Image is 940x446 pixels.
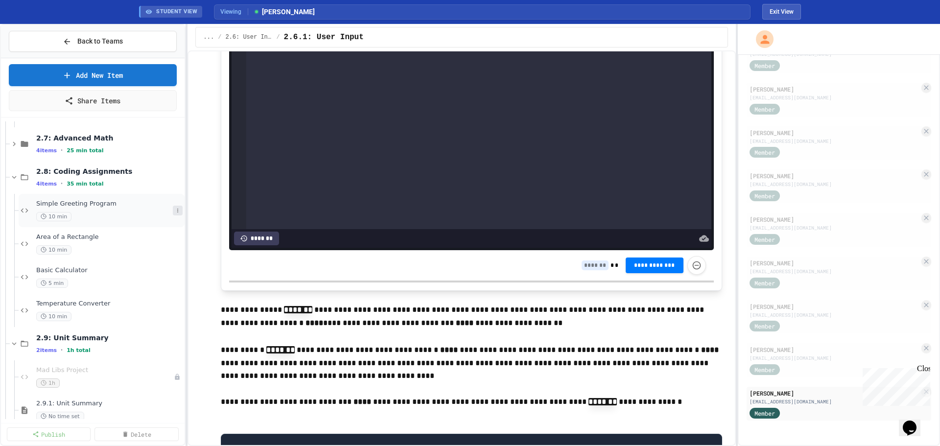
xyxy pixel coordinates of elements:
[253,7,315,17] span: [PERSON_NAME]
[7,427,91,441] a: Publish
[750,398,919,405] div: [EMAIL_ADDRESS][DOMAIN_NAME]
[754,279,775,287] span: Member
[61,346,63,354] span: •
[36,212,71,221] span: 10 min
[61,146,63,154] span: •
[762,4,801,20] button: Exit student view
[36,333,183,342] span: 2.9: Unit Summary
[750,345,919,354] div: [PERSON_NAME]
[754,148,775,157] span: Member
[36,399,183,408] span: 2.9.1: Unit Summary
[225,33,272,41] span: 2.6: User Input
[204,33,214,41] span: ...
[750,85,919,94] div: [PERSON_NAME]
[36,181,57,187] span: 4 items
[750,268,919,275] div: [EMAIL_ADDRESS][DOMAIN_NAME]
[36,412,84,421] span: No time set
[9,64,177,86] a: Add New Item
[754,191,775,200] span: Member
[750,215,919,224] div: [PERSON_NAME]
[36,200,173,208] span: Simple Greeting Program
[36,279,68,288] span: 5 min
[687,256,706,275] button: Force resubmission of student's answer (Admin only)
[754,409,775,418] span: Member
[754,235,775,244] span: Member
[746,28,776,50] div: My Account
[218,33,221,41] span: /
[174,374,181,380] div: Unpublished
[36,378,60,388] span: 1h
[750,302,919,311] div: [PERSON_NAME]
[754,61,775,70] span: Member
[750,224,919,232] div: [EMAIL_ADDRESS][DOMAIN_NAME]
[36,366,174,375] span: Mad Libs Project
[4,4,68,62] div: Chat with us now!Close
[36,167,183,176] span: 2.8: Coding Assignments
[9,31,177,52] button: Back to Teams
[750,311,919,319] div: [EMAIL_ADDRESS][DOMAIN_NAME]
[36,266,183,275] span: Basic Calculator
[36,312,71,321] span: 10 min
[220,7,248,16] span: Viewing
[36,147,57,154] span: 4 items
[899,407,930,436] iframe: chat widget
[36,134,183,142] span: 2.7: Advanced Math
[156,8,197,16] span: STUDENT VIEW
[750,94,919,101] div: [EMAIL_ADDRESS][DOMAIN_NAME]
[750,354,919,362] div: [EMAIL_ADDRESS][DOMAIN_NAME]
[36,300,183,308] span: Temperature Converter
[284,31,364,43] span: 2.6.1: User Input
[94,427,178,441] a: Delete
[754,105,775,114] span: Member
[750,138,919,145] div: [EMAIL_ADDRESS][DOMAIN_NAME]
[36,233,183,241] span: Area of a Rectangle
[9,90,177,111] a: Share Items
[750,389,919,398] div: [PERSON_NAME]
[859,364,930,406] iframe: chat widget
[36,347,57,353] span: 2 items
[750,181,919,188] div: [EMAIL_ADDRESS][DOMAIN_NAME]
[67,181,103,187] span: 35 min total
[750,171,919,180] div: [PERSON_NAME]
[754,322,775,330] span: Member
[754,365,775,374] span: Member
[750,128,919,137] div: [PERSON_NAME]
[173,206,183,215] button: More options
[67,347,91,353] span: 1h total
[61,180,63,188] span: •
[36,245,71,255] span: 10 min
[77,36,123,47] span: Back to Teams
[276,33,280,41] span: /
[67,147,103,154] span: 25 min total
[750,258,919,267] div: [PERSON_NAME]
